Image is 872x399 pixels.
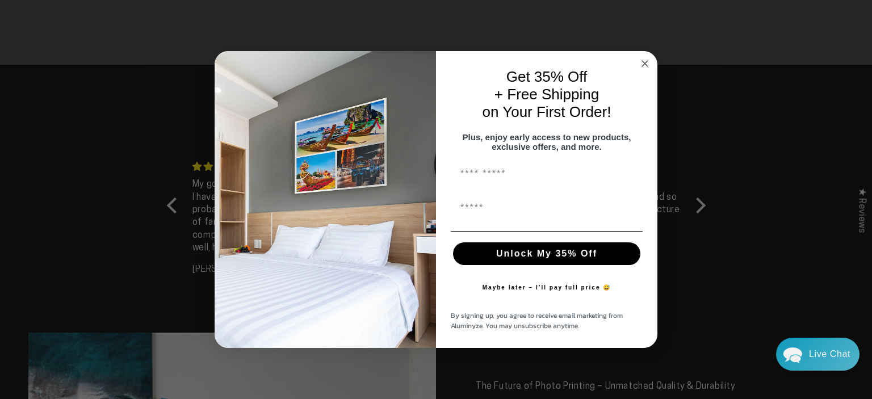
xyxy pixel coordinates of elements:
span: + Free Shipping [494,86,599,103]
div: Contact Us Directly [809,338,850,371]
img: underline [451,231,643,232]
button: Close dialog [638,57,652,70]
img: 728e4f65-7e6c-44e2-b7d1-0292a396982f.jpeg [215,51,436,348]
span: Plus, enjoy early access to new products, exclusive offers, and more. [463,132,631,152]
div: Chat widget toggle [776,338,860,371]
span: By signing up, you agree to receive email marketing from Aluminyze. You may unsubscribe anytime. [451,310,623,331]
button: Maybe later – I’ll pay full price 😅 [477,276,617,299]
span: on Your First Order! [483,103,611,120]
span: Get 35% Off [506,68,588,85]
button: Unlock My 35% Off [453,242,640,265]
